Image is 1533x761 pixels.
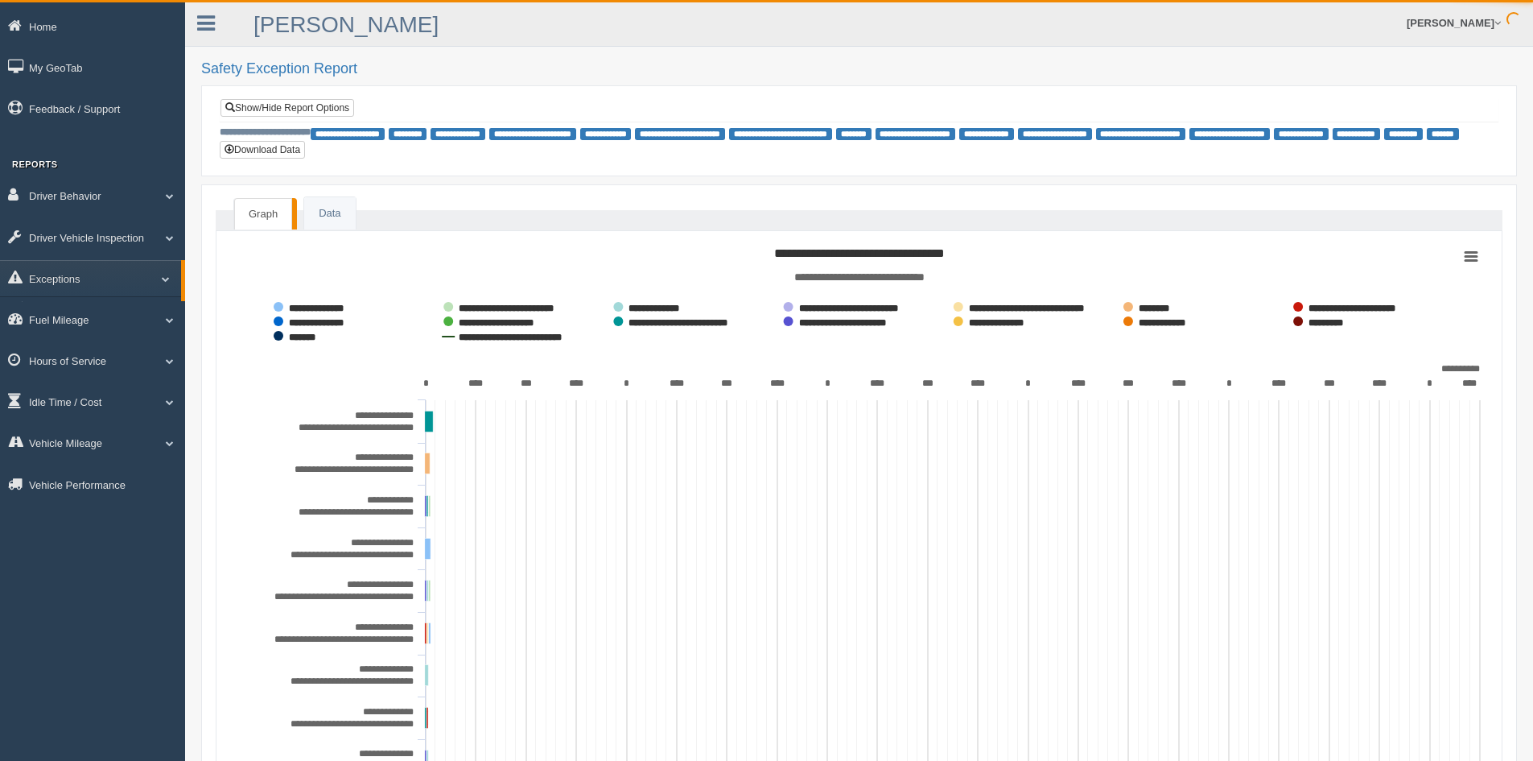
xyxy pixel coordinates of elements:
a: Data [304,197,355,230]
a: Graph [234,198,292,230]
h2: Safety Exception Report [201,61,1517,77]
a: Show/Hide Report Options [220,99,354,117]
a: [PERSON_NAME] [253,12,439,37]
button: Download Data [220,141,305,159]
